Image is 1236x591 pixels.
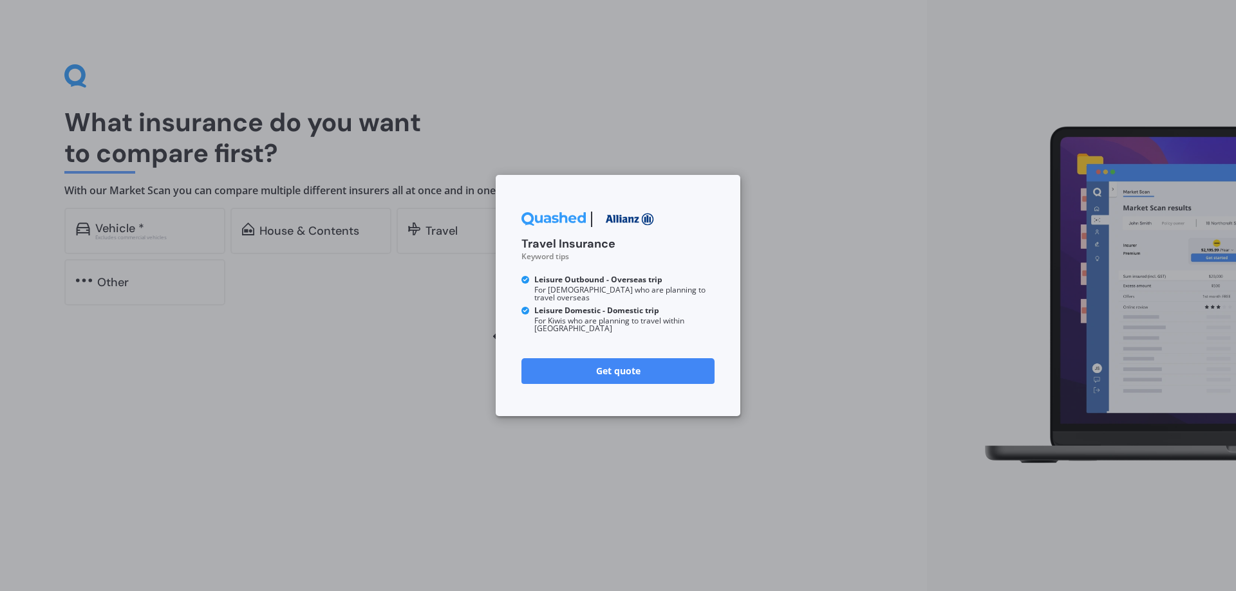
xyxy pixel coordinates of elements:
b: Leisure Outbound - Overseas trip [534,276,715,284]
h3: Travel Insurance [521,237,715,251]
small: For [DEMOGRAPHIC_DATA] who are planning to travel overseas [534,276,715,302]
b: Leisure Domestic - Domestic trip [534,307,715,314]
a: Get quote [521,358,715,384]
img: Allianz.webp [597,207,662,232]
small: For Kiwis who are planning to travel within [GEOGRAPHIC_DATA] [534,307,715,332]
small: Keyword tips [521,251,569,262]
